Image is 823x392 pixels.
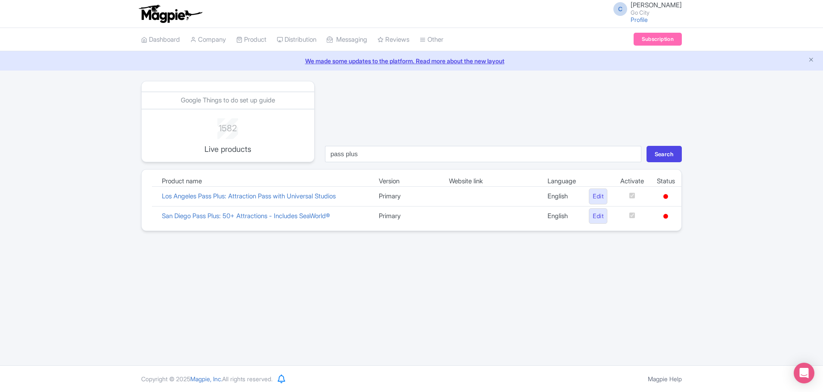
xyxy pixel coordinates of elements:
span: C [613,2,627,16]
a: Dashboard [141,28,180,52]
a: Product [236,28,266,52]
td: Product name [155,176,372,187]
a: Magpie Help [648,375,682,383]
a: Profile [631,16,648,23]
button: Close announcement [808,56,814,65]
a: C [PERSON_NAME] Go City [608,2,682,15]
a: San Diego Pass Plus: 50+ Attractions - Includes SeaWorld® [162,212,330,220]
td: Language [541,176,582,187]
div: 1582 [192,118,263,135]
span: [PERSON_NAME] [631,1,682,9]
td: Activate [614,176,650,187]
td: Primary [372,187,442,207]
a: Google Things to do set up guide [181,96,275,104]
td: Primary [372,206,442,225]
small: Go City [631,10,682,15]
td: Website link [442,176,541,187]
span: Magpie, Inc. [190,375,222,383]
p: Live products [192,143,263,155]
a: Subscription [634,33,682,46]
a: Reviews [377,28,409,52]
div: Copyright © 2025 All rights reserved. [136,374,278,383]
a: Company [190,28,226,52]
td: Status [650,176,681,187]
a: Edit [589,188,607,204]
a: We made some updates to the platform. Read more about the new layout [5,56,818,65]
a: Edit [589,208,607,224]
a: Distribution [277,28,316,52]
div: Open Intercom Messenger [794,363,814,383]
button: Search [647,146,682,162]
td: Version [372,176,442,187]
img: logo-ab69f6fb50320c5b225c76a69d11143b.png [137,4,204,23]
td: English [541,187,582,207]
a: Other [420,28,443,52]
a: Messaging [327,28,367,52]
input: Search... [325,146,641,162]
a: Los Angeles Pass Plus: Attraction Pass with Universal Studios [162,192,336,200]
td: English [541,206,582,225]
